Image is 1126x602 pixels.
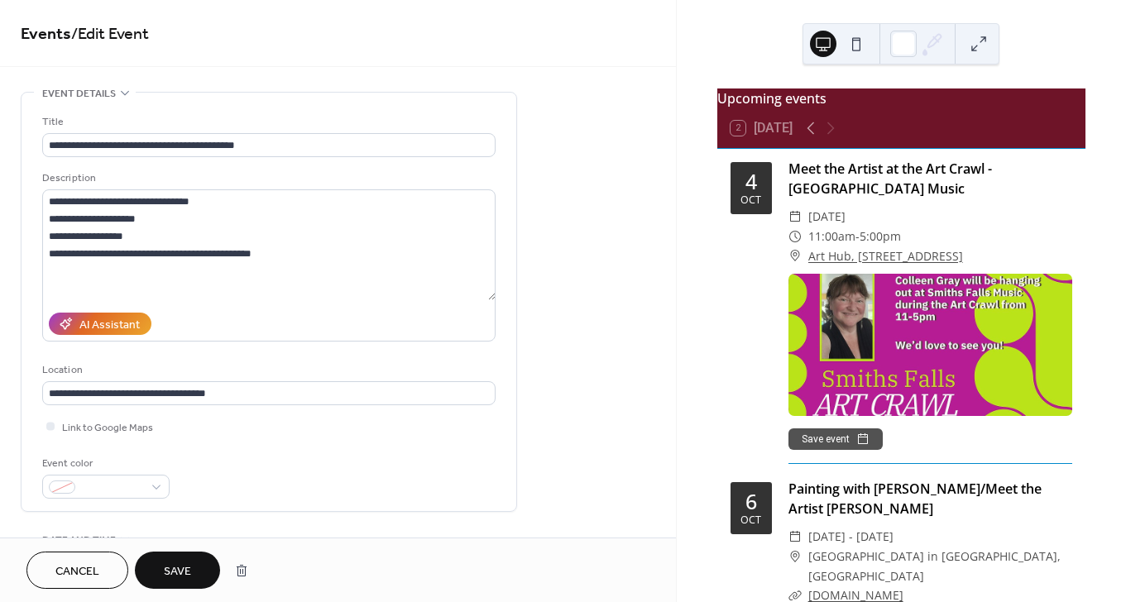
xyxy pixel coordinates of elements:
[42,361,492,379] div: Location
[164,563,191,580] span: Save
[808,527,894,547] span: [DATE] - [DATE]
[740,195,761,206] div: Oct
[42,455,166,472] div: Event color
[740,515,761,526] div: Oct
[745,491,757,512] div: 6
[788,227,802,246] div: ​
[745,171,757,192] div: 4
[135,552,220,589] button: Save
[808,207,846,227] span: [DATE]
[788,527,802,547] div: ​
[855,227,860,246] span: -
[788,547,802,566] div: ​
[788,480,1042,518] a: Painting with [PERSON_NAME]/Meet the Artist [PERSON_NAME]
[808,246,963,266] a: Art Hub, [STREET_ADDRESS]
[808,547,1072,586] span: [GEOGRAPHIC_DATA] in [GEOGRAPHIC_DATA], [GEOGRAPHIC_DATA]
[788,246,802,266] div: ​
[79,317,140,334] div: AI Assistant
[788,428,883,450] button: Save event
[788,207,802,227] div: ​
[42,532,116,549] span: Date and time
[42,170,492,187] div: Description
[42,85,116,103] span: Event details
[808,227,855,246] span: 11:00am
[42,113,492,131] div: Title
[55,563,99,580] span: Cancel
[71,18,149,50] span: / Edit Event
[860,227,901,246] span: 5:00pm
[717,88,1085,108] div: Upcoming events
[21,18,71,50] a: Events
[49,313,151,335] button: AI Assistant
[26,552,128,589] button: Cancel
[62,419,153,437] span: Link to Google Maps
[788,159,1072,198] div: Meet the Artist at the Art Crawl - [GEOGRAPHIC_DATA] Music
